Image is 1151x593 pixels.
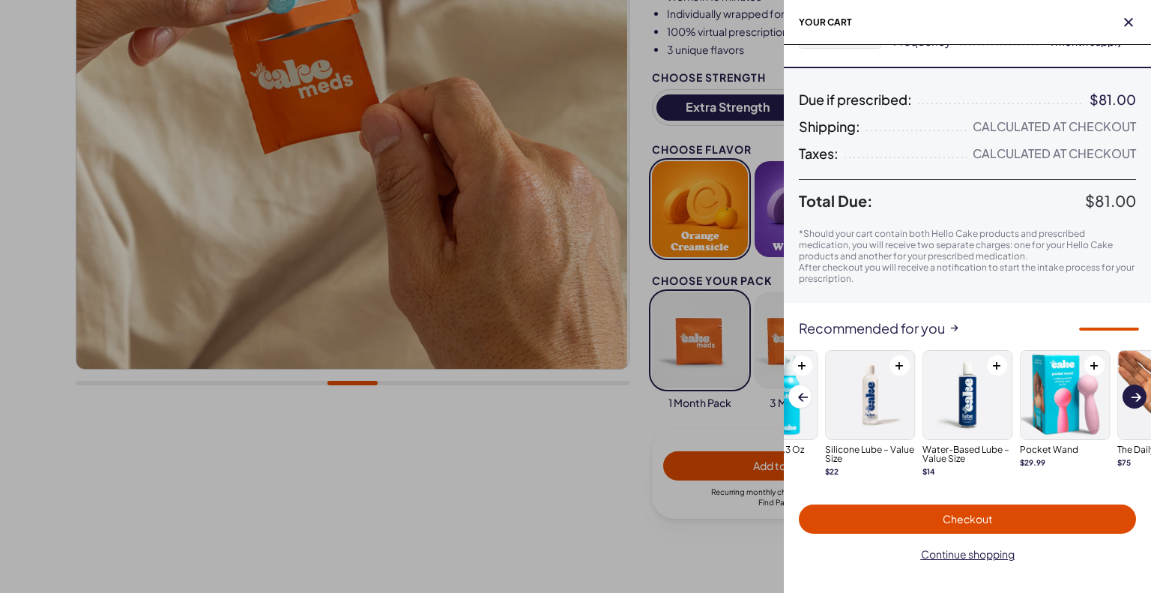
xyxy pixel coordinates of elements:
span: After checkout you will receive a notification to start the intake process for your prescription. [799,262,1135,284]
a: pocket wandpocket wand$29.99 [1020,350,1110,468]
div: $81.00 [1090,92,1136,107]
div: Calculated at Checkout [973,119,1136,134]
h3: Water-Based Lube – Value Size [922,445,1012,463]
div: Recommended for you [784,321,1151,336]
h3: Aloe Lube – 3.3 oz [728,445,818,454]
span: $81.00 [1085,191,1136,210]
h3: silicone lube – value size [825,445,915,463]
strong: $ 14 [922,467,935,476]
span: Total Due: [799,192,1085,210]
span: Shipping: [799,119,860,134]
span: Due if prescribed: [799,92,912,107]
img: pocket wand [1021,351,1109,439]
span: Continue shopping [921,547,1015,561]
h3: pocket wand [1020,445,1110,454]
strong: $ 22 [825,467,839,476]
img: Aloe Lube – 3.3 oz [728,351,817,439]
button: Continue shopping [799,540,1136,569]
span: Checkout [943,512,992,526]
strong: $ 29.99 [1020,458,1045,467]
div: Calculated at Checkout [973,146,1136,161]
a: Aloe Lube – 3.3 ozAloe Lube – 3.3 oz [728,350,818,468]
a: Water-Based Lube – Value SizeWater-Based Lube – Value Size$14 [922,350,1012,477]
p: *Should your cart contain both Hello Cake products and prescribed medication, you will receive tw... [799,228,1136,262]
a: silicone lube – value sizesilicone lube – value size$22 [825,350,915,477]
button: Checkout [799,505,1136,534]
img: Water-Based Lube – Value Size [923,351,1012,439]
img: silicone lube – value size [826,351,914,439]
span: Taxes: [799,146,839,161]
strong: $ 75 [1117,458,1131,467]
